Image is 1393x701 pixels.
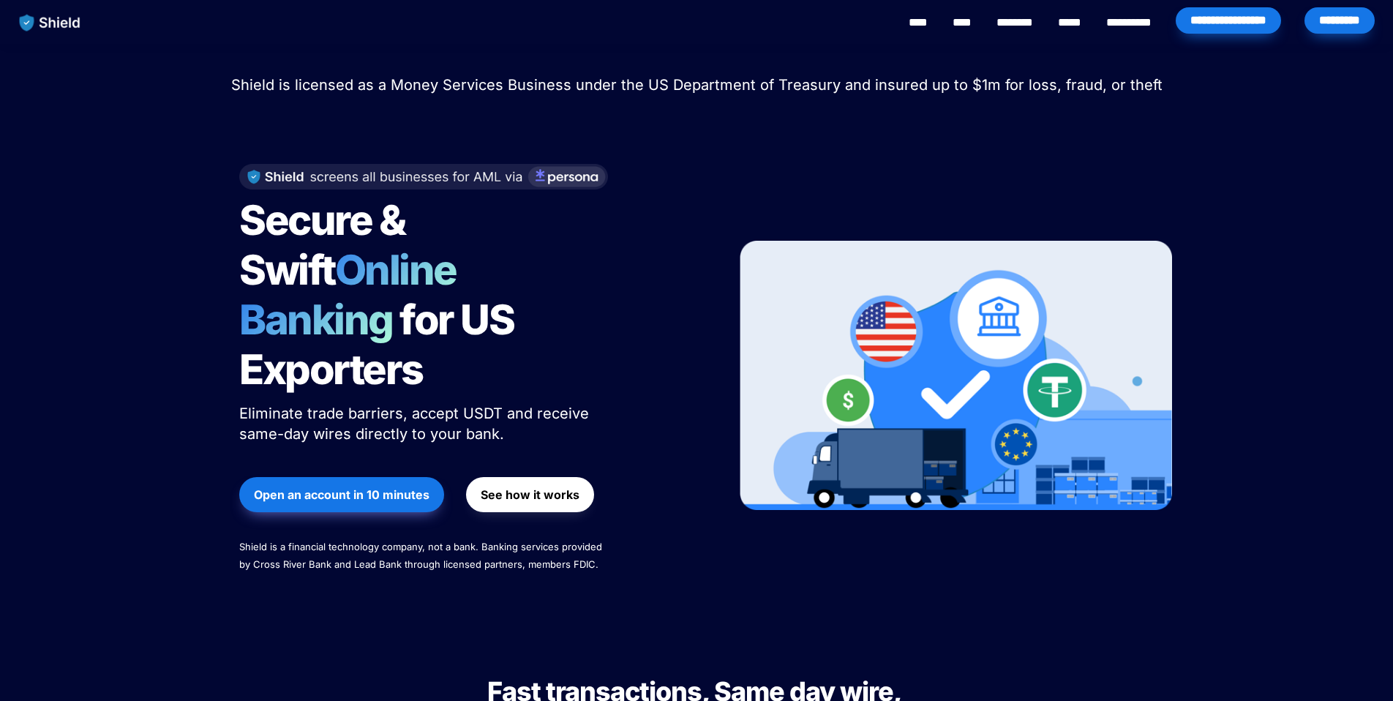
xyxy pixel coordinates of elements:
span: Eliminate trade barriers, accept USDT and receive same-day wires directly to your bank. [239,405,593,443]
span: Online Banking [239,245,471,345]
span: Shield is licensed as a Money Services Business under the US Department of Treasury and insured u... [231,76,1163,94]
span: Shield is a financial technology company, not a bank. Banking services provided by Cross River Ba... [239,541,605,570]
span: for US Exporters [239,295,521,394]
a: See how it works [466,470,594,520]
a: Open an account in 10 minutes [239,470,444,520]
strong: See how it works [481,487,579,502]
img: website logo [12,7,88,38]
button: Open an account in 10 minutes [239,477,444,512]
button: See how it works [466,477,594,512]
strong: Open an account in 10 minutes [254,487,429,502]
span: Secure & Swift [239,195,412,295]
